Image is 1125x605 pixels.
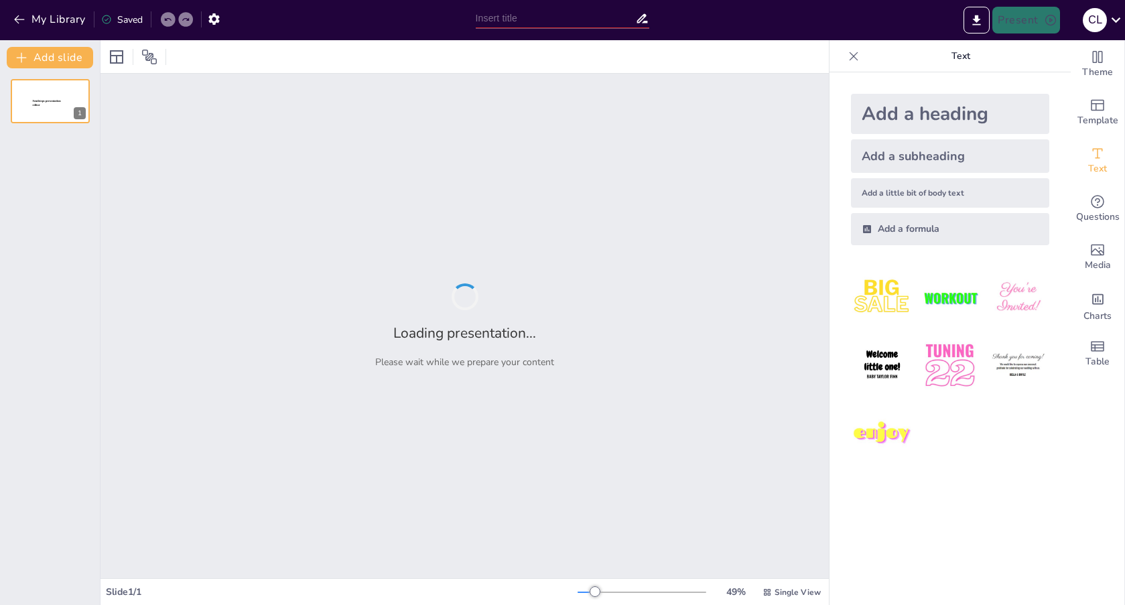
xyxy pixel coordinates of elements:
[1071,88,1124,137] div: Add ready made slides
[1083,8,1107,32] div: C L
[1071,233,1124,281] div: Add images, graphics, shapes or video
[851,94,1049,134] div: Add a heading
[106,586,578,598] div: Slide 1 / 1
[987,334,1049,397] img: 6.jpeg
[1071,40,1124,88] div: Change the overall theme
[851,267,913,329] img: 1.jpeg
[1083,309,1112,324] span: Charts
[851,178,1049,208] div: Add a little bit of body text
[1076,210,1120,224] span: Questions
[33,100,61,107] span: Sendsteps presentation editor
[74,107,86,119] div: 1
[101,13,143,26] div: Saved
[141,49,157,65] span: Position
[7,47,93,68] button: Add slide
[1071,185,1124,233] div: Get real-time input from your audience
[851,403,913,465] img: 7.jpeg
[964,7,990,33] button: Export to PowerPoint
[992,7,1059,33] button: Present
[476,9,636,28] input: Insert title
[987,267,1049,329] img: 3.jpeg
[10,9,91,30] button: My Library
[851,334,913,397] img: 4.jpeg
[375,356,554,368] p: Please wait while we prepare your content
[720,586,752,598] div: 49 %
[106,46,127,68] div: Layout
[1071,281,1124,330] div: Add charts and graphs
[1083,7,1107,33] button: C L
[1085,354,1110,369] span: Table
[919,334,981,397] img: 5.jpeg
[775,587,821,598] span: Single View
[851,139,1049,173] div: Add a subheading
[11,79,90,123] div: 1
[1077,113,1118,128] span: Template
[1088,161,1107,176] span: Text
[864,40,1057,72] p: Text
[1082,65,1113,80] span: Theme
[1085,258,1111,273] span: Media
[393,324,536,342] h2: Loading presentation...
[919,267,981,329] img: 2.jpeg
[1071,137,1124,185] div: Add text boxes
[1071,330,1124,378] div: Add a table
[851,213,1049,245] div: Add a formula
